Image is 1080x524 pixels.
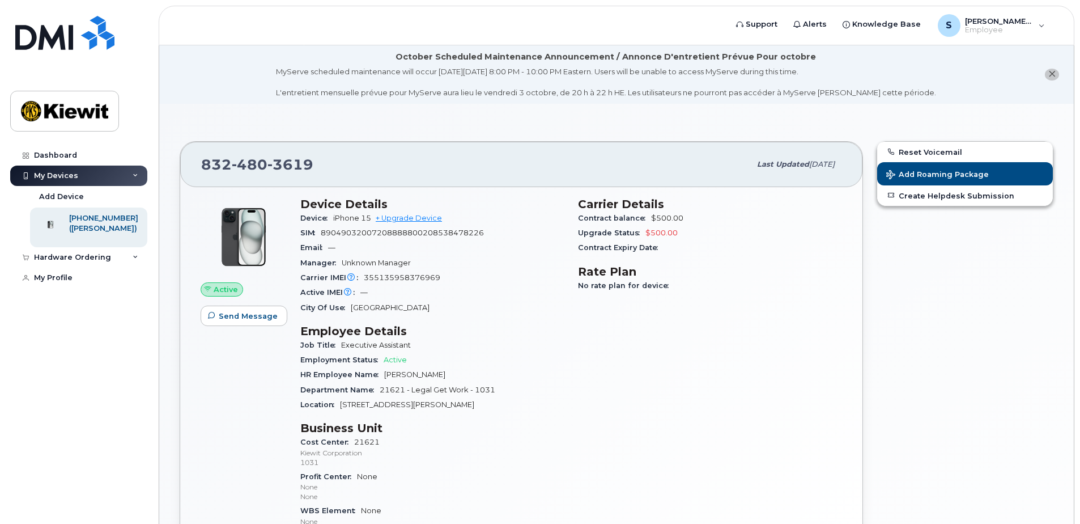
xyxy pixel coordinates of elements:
span: HR Employee Name [300,370,384,379]
span: WBS Element [300,506,361,515]
h3: Business Unit [300,421,564,435]
span: Unknown Manager [342,259,411,267]
h3: Rate Plan [578,265,842,278]
h3: Carrier Details [578,197,842,211]
span: Active [384,356,407,364]
span: Job Title [300,341,341,349]
span: Contract Expiry Date [578,243,664,252]
p: None [300,492,564,501]
span: — [360,288,368,297]
span: 21621 [300,438,564,467]
div: MyServe scheduled maintenance will occur [DATE][DATE] 8:00 PM - 10:00 PM Eastern. Users will be u... [276,66,936,98]
span: Device [300,214,333,222]
span: $500.00 [645,229,678,237]
span: Carrier IMEI [300,273,364,282]
a: + Upgrade Device [376,214,442,222]
span: Add Roaming Package [886,170,989,181]
span: [GEOGRAPHIC_DATA] [351,303,430,312]
span: Active IMEI [300,288,360,297]
span: [DATE] [809,160,835,168]
span: Manager [300,259,342,267]
span: Cost Center [300,438,354,446]
button: Reset Voicemail [877,142,1053,162]
span: Send Message [219,311,278,322]
p: 1031 [300,458,564,467]
span: Profit Center [300,472,357,481]
span: 355135958376969 [364,273,440,282]
span: No rate plan for device [578,281,674,290]
div: October Scheduled Maintenance Announcement / Annonce D'entretient Prévue Pour octobre [396,51,816,63]
span: — [328,243,335,252]
span: 21621 - Legal Get Work - 1031 [380,386,495,394]
span: Email [300,243,328,252]
button: close notification [1045,69,1059,81]
span: Department Name [300,386,380,394]
span: Employment Status [300,356,384,364]
a: Create Helpdesk Submission [877,185,1053,206]
h3: Device Details [300,197,564,211]
span: [STREET_ADDRESS][PERSON_NAME] [340,400,474,409]
span: Location [300,400,340,409]
span: 89049032007208888800208538478226 [321,229,484,237]
span: 3619 [267,156,313,173]
span: Contract balance [578,214,651,222]
span: None [300,472,564,502]
span: [PERSON_NAME] [384,370,445,379]
span: Upgrade Status [578,229,645,237]
button: Add Roaming Package [877,162,1053,185]
span: Last updated [757,160,809,168]
p: Kiewit Corporation [300,448,564,458]
p: None [300,482,564,492]
span: 832 [201,156,313,173]
span: SIM [300,229,321,237]
span: $500.00 [651,214,683,222]
button: Send Message [201,306,287,326]
h3: Employee Details [300,324,564,338]
span: iPhone 15 [333,214,371,222]
span: Executive Assistant [341,341,411,349]
span: 480 [232,156,267,173]
span: Active [214,284,238,295]
img: iPhone_15_Black.png [210,203,278,271]
span: City Of Use [300,303,351,312]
